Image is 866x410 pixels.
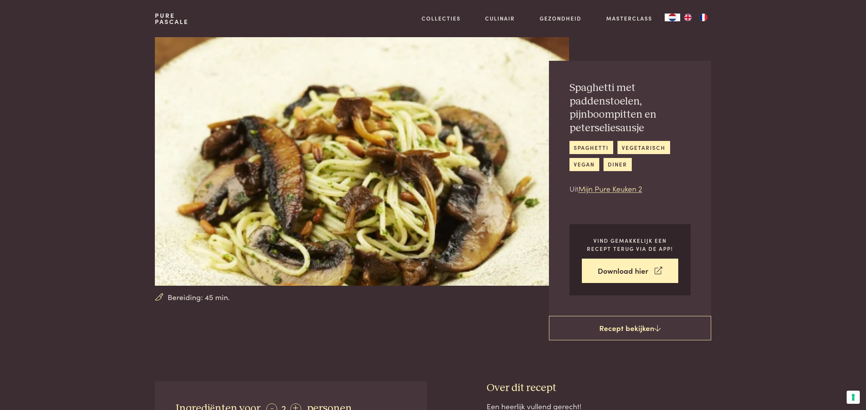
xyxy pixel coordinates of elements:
a: FR [696,14,711,21]
a: vegetarisch [617,141,670,154]
a: spaghetti [569,141,613,154]
div: Language [665,14,680,21]
a: Recept bekijken [549,316,711,341]
a: PurePascale [155,12,189,25]
a: Mijn Pure Keuken 2 [578,183,642,194]
p: Vind gemakkelijk een recept terug via de app! [582,237,678,252]
a: NL [665,14,680,21]
h2: Spaghetti met paddenstoelen, pijnboompitten en peterseliesausje [569,81,691,135]
a: Download hier [582,259,678,283]
h3: Over dit recept [487,381,711,395]
ul: Language list [680,14,711,21]
a: Masterclass [606,14,652,22]
a: Collecties [422,14,461,22]
a: Culinair [485,14,515,22]
p: Uit [569,183,691,194]
a: Gezondheid [540,14,581,22]
aside: Language selected: Nederlands [665,14,711,21]
img: Spaghetti met paddenstoelen, pijnboompitten en peterseliesausje [155,37,569,286]
a: vegan [569,158,599,171]
button: Uw voorkeuren voor toestemming voor trackingtechnologieën [847,391,860,404]
span: Bereiding: 45 min. [168,292,230,303]
a: diner [604,158,632,171]
a: EN [680,14,696,21]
